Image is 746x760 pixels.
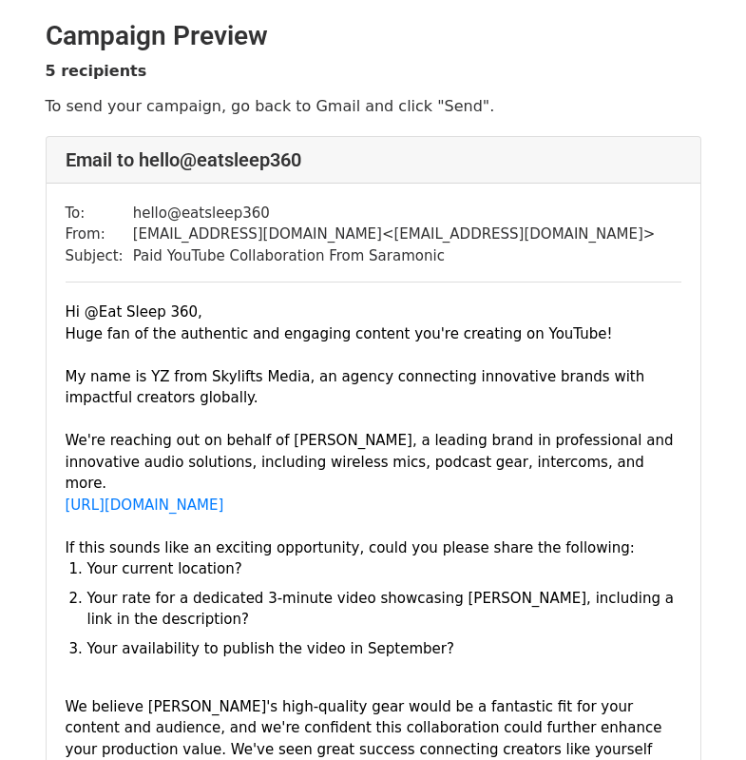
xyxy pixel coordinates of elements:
a: [URL][DOMAIN_NAME] [66,497,224,514]
td: To: [66,203,133,224]
div: Your availability to publish the video in September? [87,638,681,660]
div: Huge fan of the authentic and engaging content you're creating on YouTube! [66,323,681,345]
div: We're reaching out on behalf of [PERSON_NAME], a leading brand in professional and innovative aud... [66,430,681,495]
td: Subject: [66,245,133,267]
h4: Email to hello@eatsleep360 [66,148,681,171]
div: My name is YZ from Skylifts Media, an agency connecting innovative brands with impactful creators... [66,366,681,409]
strong: 5 recipients [46,62,147,80]
td: From: [66,224,133,245]
div: Hi @Eat Sleep 360, [66,302,681,323]
div: Your current location? [87,558,681,580]
p: To send your campaign, go back to Gmail and click "Send". [46,96,701,116]
td: Paid YouTube Collaboration From Saramonic [133,245,656,267]
div: Your rate for a dedicated 3-minute video showcasing [PERSON_NAME], including a link in the descri... [87,588,681,631]
td: [EMAIL_ADDRESS][DOMAIN_NAME] < [EMAIL_ADDRESS][DOMAIN_NAME] > [133,224,656,245]
div: If this sounds like an exciting opportunity, could you please share the following: [66,537,681,559]
h2: Campaign Preview [46,20,701,52]
td: hello@eatsleep360 [133,203,656,224]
